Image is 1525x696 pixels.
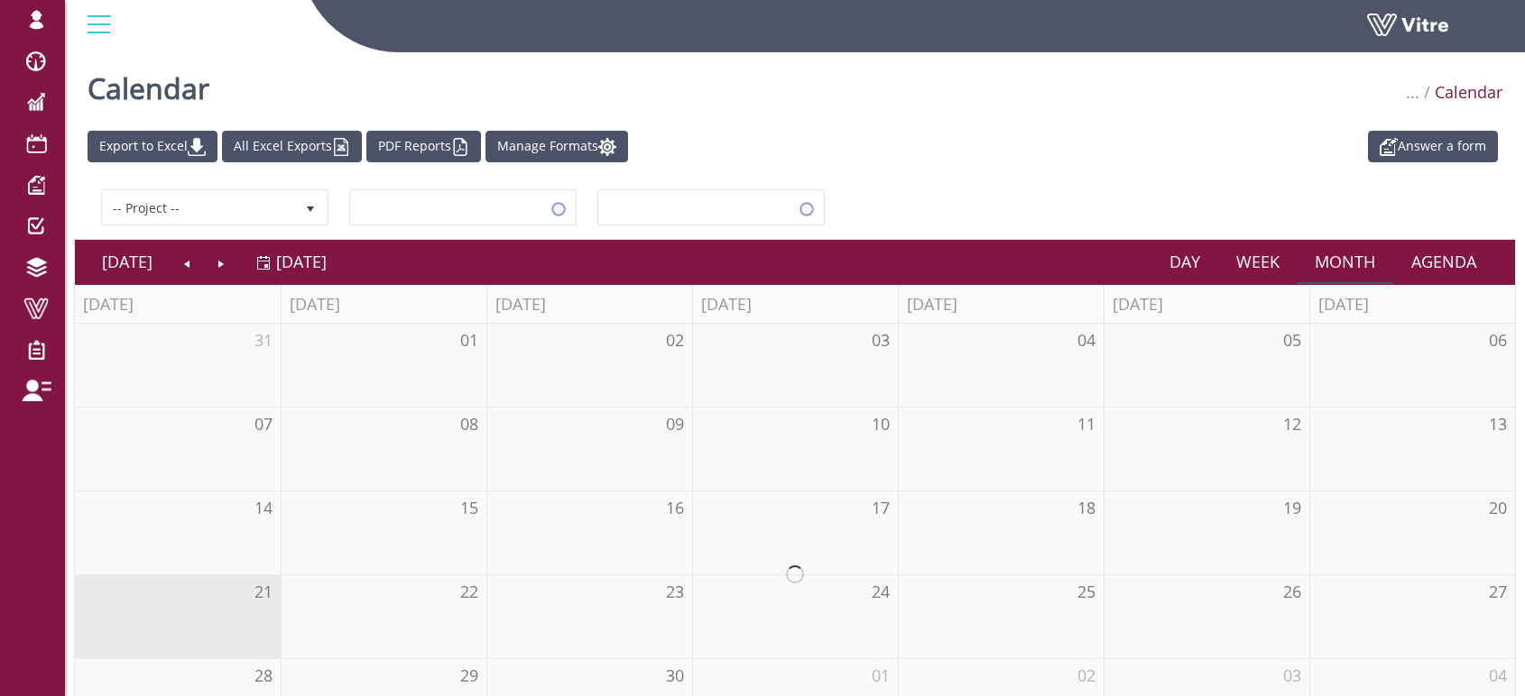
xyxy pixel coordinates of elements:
[332,138,350,156] img: cal_excel.png
[1406,81,1419,103] span: ...
[1393,241,1494,282] a: Agenda
[276,251,327,272] span: [DATE]
[188,138,206,156] img: cal_download.png
[84,241,171,282] a: [DATE]
[1309,285,1515,324] th: [DATE]
[1218,241,1298,282] a: Week
[222,131,362,162] a: All Excel Exports
[1368,131,1498,162] a: Answer a form
[598,138,616,156] img: cal_settings.png
[1151,241,1218,282] a: Day
[294,191,327,224] span: select
[281,285,486,324] th: [DATE]
[1380,138,1398,156] img: appointment_white2.png
[1419,81,1502,105] li: Calendar
[204,241,238,282] a: Next
[790,191,823,224] span: select
[75,285,281,324] th: [DATE]
[256,241,327,282] a: [DATE]
[451,138,469,156] img: cal_pdf.png
[171,241,205,282] a: Previous
[366,131,481,162] a: PDF Reports
[88,131,217,162] a: Export to Excel
[1298,241,1394,282] a: Month
[898,285,1104,324] th: [DATE]
[1104,285,1309,324] th: [DATE]
[88,45,209,122] h1: Calendar
[542,191,575,224] span: select
[485,131,628,162] a: Manage Formats
[486,285,692,324] th: [DATE]
[103,191,294,224] span: -- Project --
[692,285,898,324] th: [DATE]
